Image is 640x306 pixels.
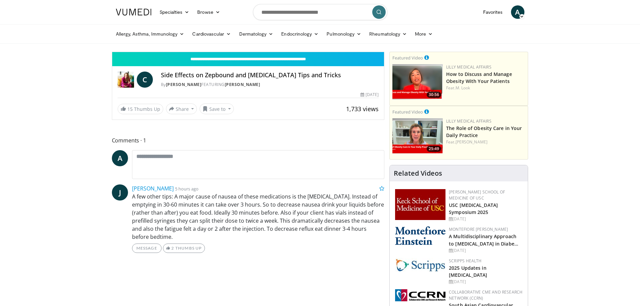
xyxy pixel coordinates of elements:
[193,5,224,19] a: Browse
[112,184,128,201] a: J
[394,169,442,177] h4: Related Videos
[449,189,505,201] a: [PERSON_NAME] School of Medicine of USC
[392,109,423,115] small: Featured Video
[392,118,443,154] a: 25:49
[112,150,128,166] a: A
[116,9,152,15] img: VuMedi Logo
[161,82,379,88] div: By FEATURING
[449,265,487,278] a: 2025 Updates in [MEDICAL_DATA]
[118,104,163,114] a: 15 Thumbs Up
[395,226,445,245] img: b0142b4c-93a1-4b58-8f91-5265c282693c.png.150x105_q85_autocrop_double_scale_upscale_version-0.2.png
[346,105,379,113] span: 1,733 views
[132,185,174,192] a: [PERSON_NAME]
[112,27,188,41] a: Allergy, Asthma, Immunology
[392,64,443,99] img: c98a6a29-1ea0-4bd5-8cf5-4d1e188984a7.png.150x105_q85_crop-smart_upscale.png
[395,258,445,272] img: c9f2b0b7-b02a-4276-a72a-b0cbb4230bc1.jpg.150x105_q85_autocrop_double_scale_upscale_version-0.2.jpg
[449,226,508,232] a: Montefiore [PERSON_NAME]
[137,72,153,88] a: C
[446,85,525,91] div: Feat.
[200,103,234,114] button: Save to
[156,5,194,19] a: Specialties
[323,27,365,41] a: Pulmonology
[449,233,518,247] a: A Multidisciplinary Approach to [MEDICAL_DATA] in Diabe…
[166,103,197,114] button: Share
[449,279,522,285] div: [DATE]
[253,4,387,20] input: Search topics, interventions
[188,27,235,41] a: Cardiovascular
[360,92,379,98] div: [DATE]
[456,139,487,145] a: [PERSON_NAME]
[446,118,492,124] a: Lilly Medical Affairs
[392,118,443,154] img: e1208b6b-349f-4914-9dd7-f97803bdbf1d.png.150x105_q85_crop-smart_upscale.png
[449,258,481,264] a: Scripps Health
[449,248,522,254] div: [DATE]
[277,27,323,41] a: Endocrinology
[511,5,524,19] a: A
[235,27,278,41] a: Dermatology
[395,289,445,301] img: a04ee3ba-8487-4636-b0fb-5e8d268f3737.png.150x105_q85_autocrop_double_scale_upscale_version-0.2.png
[132,244,162,253] a: Message
[395,189,445,220] img: 7b941f1f-d101-407a-8bfa-07bd47db01ba.png.150x105_q85_autocrop_double_scale_upscale_version-0.2.jpg
[118,72,134,88] img: Dr. Carolynn Francavilla
[411,27,437,41] a: More
[446,139,525,145] div: Feat.
[449,202,498,215] a: USC [MEDICAL_DATA] Symposium 2025
[427,146,441,152] span: 25:49
[132,192,385,241] p: A few other tips: A major cause of nausea of these medications is the [MEDICAL_DATA]. Instead of ...
[446,71,512,84] a: How to Discuss and Manage Obesity With Your Patients
[456,85,470,91] a: M. Look
[446,125,522,138] a: The Role of Obesity Care in Your Daily Practice
[392,64,443,99] a: 30:56
[449,289,522,301] a: Collaborative CME and Research Network (CCRN)
[112,136,385,145] span: Comments 1
[446,64,492,70] a: Lilly Medical Affairs
[427,92,441,98] span: 30:56
[365,27,411,41] a: Rheumatology
[166,82,202,87] a: [PERSON_NAME]
[175,186,199,192] small: 5 hours ago
[225,82,260,87] a: [PERSON_NAME]
[392,55,423,61] small: Featured Video
[449,216,522,222] div: [DATE]
[171,246,174,251] span: 2
[127,106,133,112] span: 15
[479,5,507,19] a: Favorites
[163,244,205,253] a: 2 Thumbs Up
[161,72,379,79] h4: Side Effects on Zepbound and [MEDICAL_DATA] Tips and Tricks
